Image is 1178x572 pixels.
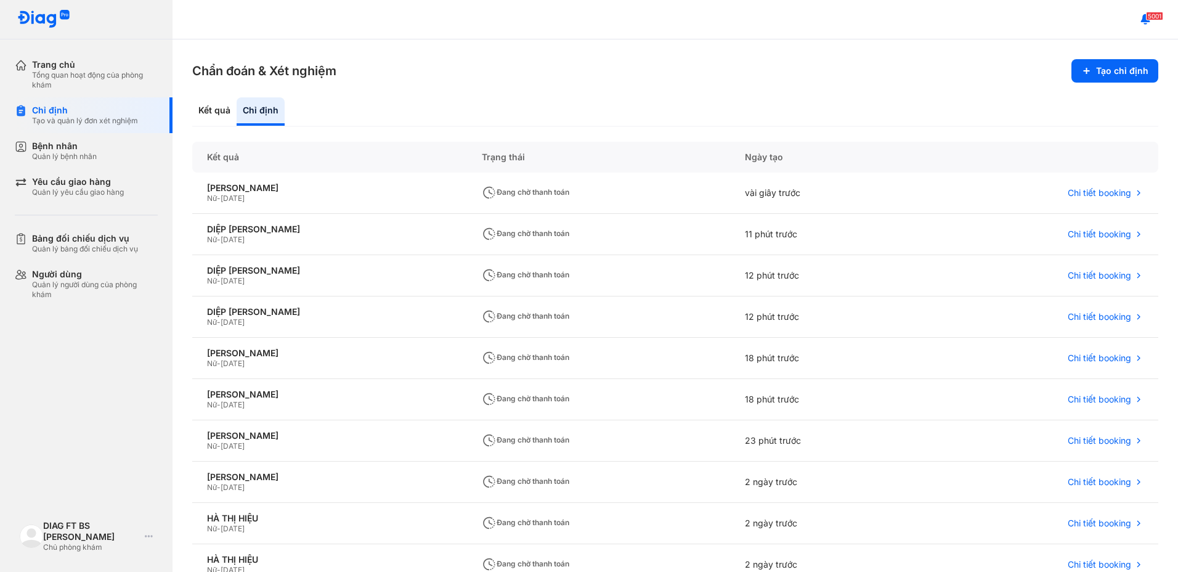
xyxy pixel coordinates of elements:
div: Chỉ định [32,105,138,116]
div: DIỆP [PERSON_NAME] [207,224,452,235]
span: [DATE] [221,235,245,244]
span: - [217,400,221,409]
span: [DATE] [221,194,245,203]
div: 11 phút trước [730,214,922,255]
span: Chi tiết booking [1068,270,1131,281]
span: - [217,524,221,533]
div: Trạng thái [467,142,729,173]
div: Kết quả [192,97,237,126]
div: Kết quả [192,142,467,173]
div: Người dùng [32,269,158,280]
span: - [217,441,221,451]
span: [DATE] [221,483,245,492]
span: - [217,483,221,492]
div: HÀ THỊ HIỆU [207,513,452,524]
h3: Chẩn đoán & Xét nghiệm [192,62,336,80]
span: Đang chờ thanh toán [482,435,569,444]
div: 18 phút trước [730,379,922,420]
div: HÀ THỊ HIỆU [207,554,452,565]
div: Tổng quan hoạt động của phòng khám [32,70,158,90]
div: Bệnh nhân [32,141,97,152]
span: - [217,276,221,285]
span: Đang chờ thanh toán [482,476,569,486]
div: Quản lý yêu cầu giao hàng [32,187,124,197]
span: Nữ [207,524,217,533]
span: Đang chờ thanh toán [482,187,569,197]
div: Yêu cầu giao hàng [32,176,124,187]
div: Chủ phòng khám [43,542,140,552]
div: Quản lý bảng đối chiếu dịch vụ [32,244,138,254]
div: Bảng đối chiếu dịch vụ [32,233,138,244]
span: - [217,235,221,244]
span: Chi tiết booking [1068,187,1131,198]
span: Chi tiết booking [1068,559,1131,570]
div: Ngày tạo [730,142,922,173]
span: [DATE] [221,524,245,533]
span: Chi tiết booking [1068,229,1131,240]
div: Tạo và quản lý đơn xét nghiệm [32,116,138,126]
div: Quản lý bệnh nhân [32,152,97,161]
div: Trang chủ [32,59,158,70]
span: [DATE] [221,359,245,368]
span: Chi tiết booking [1068,518,1131,529]
div: Chỉ định [237,97,285,126]
span: Chi tiết booking [1068,353,1131,364]
span: [DATE] [221,276,245,285]
span: Nữ [207,235,217,244]
span: Nữ [207,276,217,285]
div: DIAG FT BS [PERSON_NAME] [43,520,140,542]
div: DIỆP [PERSON_NAME] [207,265,452,276]
span: Đang chờ thanh toán [482,353,569,362]
span: Nữ [207,400,217,409]
span: Đang chờ thanh toán [482,311,569,321]
span: - [217,317,221,327]
div: 23 phút trước [730,420,922,462]
div: DIỆP [PERSON_NAME] [207,306,452,317]
div: [PERSON_NAME] [207,182,452,194]
div: [PERSON_NAME] [207,389,452,400]
span: [DATE] [221,400,245,409]
div: 12 phút trước [730,255,922,296]
div: 18 phút trước [730,338,922,379]
div: 2 ngày trước [730,462,922,503]
div: vài giây trước [730,173,922,214]
span: Đang chờ thanh toán [482,394,569,403]
span: 5001 [1146,12,1163,20]
span: Nữ [207,194,217,203]
div: [PERSON_NAME] [207,348,452,359]
span: Nữ [207,359,217,368]
span: Nữ [207,483,217,492]
span: Chi tiết booking [1068,476,1131,488]
span: Đang chờ thanh toán [482,270,569,279]
div: 12 phút trước [730,296,922,338]
span: Nữ [207,441,217,451]
span: Đang chờ thanh toán [482,518,569,527]
span: [DATE] [221,317,245,327]
div: Quản lý người dùng của phòng khám [32,280,158,300]
span: - [217,194,221,203]
img: logo [20,525,43,548]
div: [PERSON_NAME] [207,472,452,483]
div: 2 ngày trước [730,503,922,544]
span: Chi tiết booking [1068,311,1131,322]
span: Đang chờ thanh toán [482,229,569,238]
img: logo [17,10,70,29]
span: Chi tiết booking [1068,394,1131,405]
span: Nữ [207,317,217,327]
span: Đang chờ thanh toán [482,559,569,568]
div: [PERSON_NAME] [207,430,452,441]
span: - [217,359,221,368]
span: [DATE] [221,441,245,451]
button: Tạo chỉ định [1071,59,1158,83]
span: Chi tiết booking [1068,435,1131,446]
